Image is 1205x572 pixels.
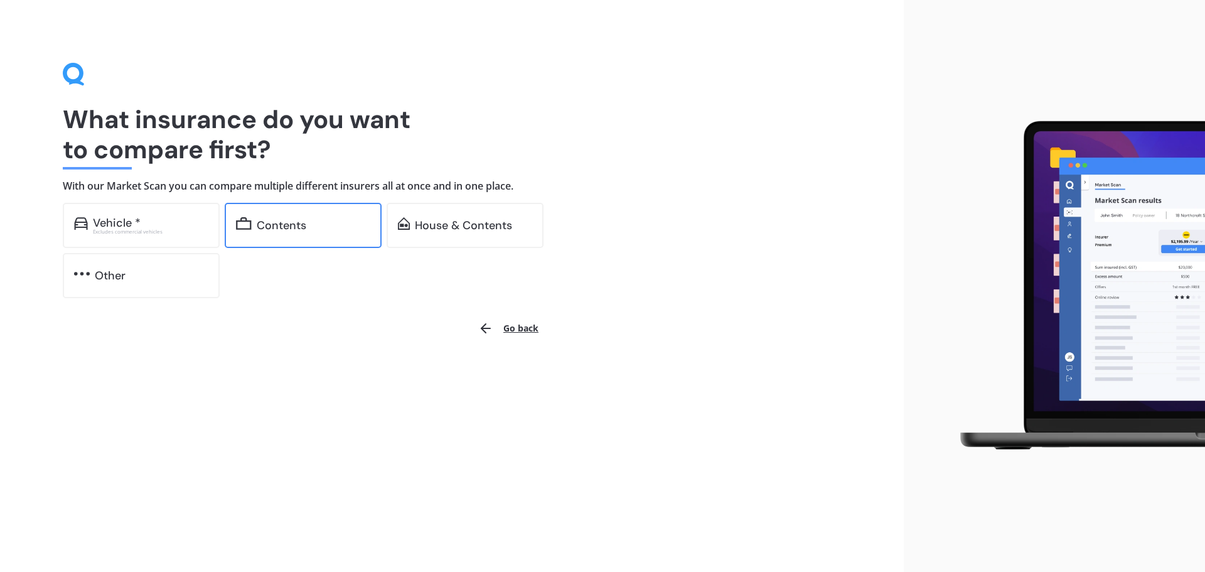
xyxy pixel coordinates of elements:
div: Vehicle * [93,217,141,229]
div: Contents [257,219,306,232]
img: content.01f40a52572271636b6f.svg [236,217,252,230]
div: Other [95,269,126,282]
img: car.f15378c7a67c060ca3f3.svg [74,217,88,230]
div: House & Contents [415,219,512,232]
img: laptop.webp [942,114,1205,459]
button: Go back [471,313,546,343]
h1: What insurance do you want to compare first? [63,104,841,165]
img: home-and-contents.b802091223b8502ef2dd.svg [398,217,410,230]
h4: With our Market Scan you can compare multiple different insurers all at once and in one place. [63,180,841,193]
img: other.81dba5aafe580aa69f38.svg [74,267,90,280]
div: Excludes commercial vehicles [93,229,208,234]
